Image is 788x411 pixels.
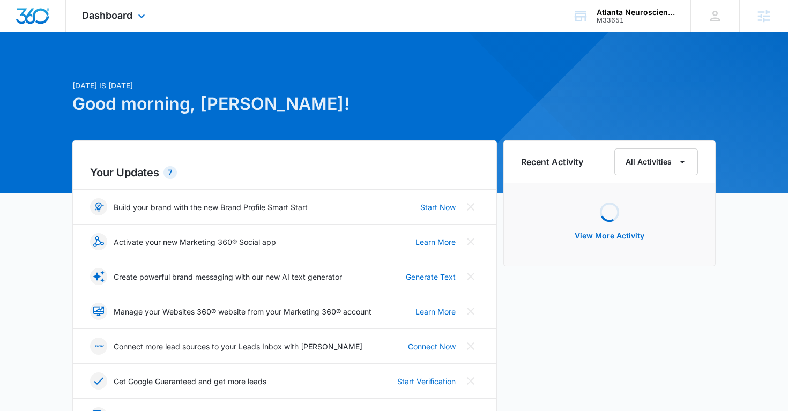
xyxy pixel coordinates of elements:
[462,233,479,250] button: Close
[82,10,132,21] span: Dashboard
[462,338,479,355] button: Close
[114,236,276,248] p: Activate your new Marketing 360® Social app
[90,165,479,181] h2: Your Updates
[114,271,342,282] p: Create powerful brand messaging with our new AI text generator
[163,166,177,179] div: 7
[462,198,479,215] button: Close
[114,341,362,352] p: Connect more lead sources to your Leads Inbox with [PERSON_NAME]
[72,80,497,91] p: [DATE] is [DATE]
[408,341,456,352] a: Connect Now
[415,236,456,248] a: Learn More
[462,303,479,320] button: Close
[406,271,456,282] a: Generate Text
[462,268,479,285] button: Close
[597,8,675,17] div: account name
[521,155,583,168] h6: Recent Activity
[614,148,698,175] button: All Activities
[114,201,308,213] p: Build your brand with the new Brand Profile Smart Start
[420,201,456,213] a: Start Now
[597,17,675,24] div: account id
[462,372,479,390] button: Close
[397,376,456,387] a: Start Verification
[72,91,497,117] h1: Good morning, [PERSON_NAME]!
[564,223,655,249] button: View More Activity
[415,306,456,317] a: Learn More
[114,376,266,387] p: Get Google Guaranteed and get more leads
[114,306,371,317] p: Manage your Websites 360® website from your Marketing 360® account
